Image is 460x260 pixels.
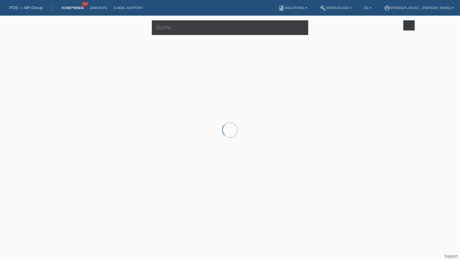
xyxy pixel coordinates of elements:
span: 100 [81,2,89,7]
a: POS — MF Group [9,5,43,10]
i: account_circle [384,5,390,11]
i: build [320,5,326,11]
a: E-Mail Support [111,6,146,10]
a: bookAnleitung ▾ [275,6,310,10]
a: account_circleMybikeplan AG - [PERSON_NAME] ▾ [381,6,457,10]
a: buildWerkzeuge ▾ [317,6,355,10]
a: Einkäufe [87,6,110,10]
a: DE ▾ [361,6,375,10]
i: book [278,5,284,11]
a: Support [444,254,457,258]
i: filter_list [406,22,412,28]
input: Suche... [152,20,308,35]
a: Kund*innen [59,6,87,10]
